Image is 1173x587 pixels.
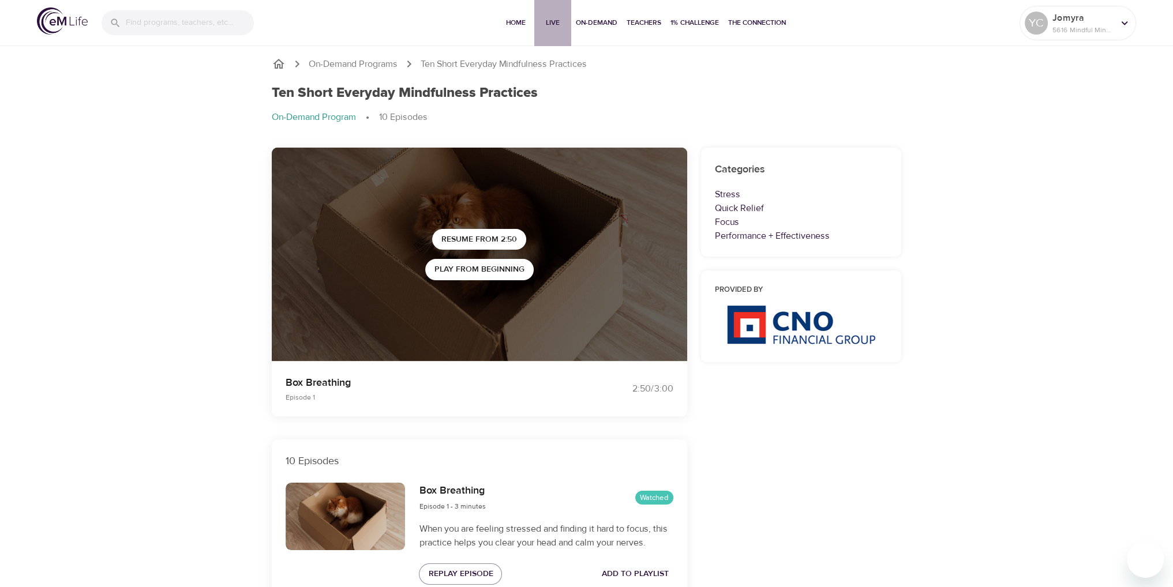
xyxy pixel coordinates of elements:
[715,187,888,201] p: Stress
[419,502,485,511] span: Episode 1 - 3 minutes
[726,305,875,344] img: CNO%20logo.png
[286,375,573,390] p: Box Breathing
[126,10,254,35] input: Find programs, teachers, etc...
[425,259,534,280] button: Play from beginning
[627,17,661,29] span: Teachers
[715,284,888,296] h6: Provided by
[1052,25,1114,35] p: 5616 Mindful Minutes
[419,522,673,550] p: When you are feeling stressed and finding it hard to focus, this practice helps you clear your he...
[576,17,617,29] span: On-Demand
[419,483,485,499] h6: Box Breathing
[441,232,517,247] span: Resume from 2:50
[272,111,902,125] nav: breadcrumb
[309,58,398,71] a: On-Demand Programs
[1052,11,1114,25] p: Jomyra
[286,392,573,402] p: Episode 1
[670,17,719,29] span: 1% Challenge
[432,229,526,250] button: Resume from 2:50
[597,563,673,585] button: Add to Playlist
[728,17,786,29] span: The Connection
[272,57,902,71] nav: breadcrumb
[272,85,538,101] h1: Ten Short Everyday Mindfulness Practices
[502,17,530,29] span: Home
[635,492,673,503] span: Watched
[379,111,428,124] p: 10 Episodes
[428,567,493,581] span: Replay Episode
[587,382,673,396] div: 2:50 / 3:00
[1127,541,1164,578] iframe: Button to launch messaging window
[539,17,567,29] span: Live
[715,215,888,229] p: Focus
[715,229,888,243] p: Performance + Effectiveness
[1025,12,1048,35] div: YC
[272,111,356,124] p: On-Demand Program
[421,58,587,71] p: Ten Short Everyday Mindfulness Practices
[715,161,888,178] h6: Categories
[419,563,502,585] button: Replay Episode
[37,7,88,35] img: logo
[286,453,673,469] p: 10 Episodes
[602,567,669,581] span: Add to Playlist
[715,201,888,215] p: Quick Relief
[434,262,524,277] span: Play from beginning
